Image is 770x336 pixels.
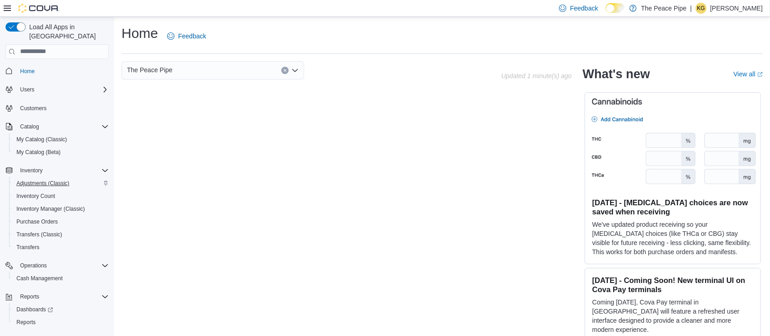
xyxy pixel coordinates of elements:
span: Load All Apps in [GEOGRAPHIC_DATA] [26,22,109,41]
h2: What's new [583,67,650,81]
span: Inventory [20,167,42,174]
button: Inventory [2,164,112,177]
span: My Catalog (Beta) [16,149,61,156]
p: [PERSON_NAME] [710,3,763,14]
a: Customers [16,103,50,114]
a: Dashboards [13,304,57,315]
span: Purchase Orders [16,218,58,225]
button: Purchase Orders [9,215,112,228]
a: Dashboards [9,303,112,316]
span: Reports [20,293,39,300]
span: Adjustments (Classic) [13,178,109,189]
button: Reports [2,290,112,303]
a: Cash Management [13,273,66,284]
img: Cova [18,4,59,13]
span: Dashboards [16,306,53,313]
span: Feedback [570,4,598,13]
a: Purchase Orders [13,216,62,227]
button: Reports [9,316,112,329]
button: Catalog [16,121,42,132]
span: Home [16,65,109,77]
button: Clear input [281,67,289,74]
button: Inventory Count [9,190,112,203]
p: | [690,3,692,14]
span: Transfers (Classic) [13,229,109,240]
span: Transfers [16,244,39,251]
p: The Peace Pipe [641,3,687,14]
span: Inventory [16,165,109,176]
button: Reports [16,291,43,302]
button: Transfers [9,241,112,254]
a: Home [16,66,38,77]
a: My Catalog (Beta) [13,147,64,158]
a: Transfers (Classic) [13,229,66,240]
span: Cash Management [13,273,109,284]
span: Transfers (Classic) [16,231,62,238]
button: Inventory [16,165,46,176]
a: Adjustments (Classic) [13,178,73,189]
span: Catalog [20,123,39,130]
span: Reports [16,291,109,302]
h1: Home [121,24,158,43]
button: My Catalog (Beta) [9,146,112,159]
span: KG [697,3,705,14]
span: Reports [13,317,109,328]
span: My Catalog (Beta) [13,147,109,158]
a: Reports [13,317,39,328]
button: Transfers (Classic) [9,228,112,241]
a: Inventory Count [13,191,59,202]
p: Updated 1 minute(s) ago [501,72,572,80]
p: We've updated product receiving so your [MEDICAL_DATA] choices (like THCa or CBG) stay visible fo... [592,220,753,256]
a: View allExternal link [733,70,763,78]
button: Home [2,64,112,78]
span: The Peace Pipe [127,64,173,75]
span: Purchase Orders [13,216,109,227]
span: Operations [20,262,47,269]
span: Cash Management [16,275,63,282]
span: Home [20,68,35,75]
button: Catalog [2,120,112,133]
div: Khushi Gajeeban [696,3,707,14]
span: Customers [16,102,109,114]
button: Users [2,83,112,96]
button: My Catalog (Classic) [9,133,112,146]
span: Reports [16,319,36,326]
span: Inventory Manager (Classic) [16,205,85,213]
span: Users [16,84,109,95]
span: Inventory Manager (Classic) [13,203,109,214]
span: Users [20,86,34,93]
h3: [DATE] - Coming Soon! New terminal UI on Cova Pay terminals [592,276,753,294]
span: Operations [16,260,109,271]
span: Dashboards [13,304,109,315]
span: Transfers [13,242,109,253]
span: Catalog [16,121,109,132]
span: My Catalog (Classic) [16,136,67,143]
h3: [DATE] - [MEDICAL_DATA] choices are now saved when receiving [592,198,753,216]
a: Feedback [163,27,210,45]
input: Dark Mode [606,3,625,13]
a: Transfers [13,242,43,253]
button: Adjustments (Classic) [9,177,112,190]
a: Inventory Manager (Classic) [13,203,89,214]
button: Inventory Manager (Classic) [9,203,112,215]
span: Inventory Count [16,192,55,200]
span: Customers [20,105,47,112]
p: Coming [DATE], Cova Pay terminal in [GEOGRAPHIC_DATA] will feature a refreshed user interface des... [592,298,753,334]
button: Operations [2,259,112,272]
button: Open list of options [291,67,299,74]
button: Operations [16,260,51,271]
button: Customers [2,101,112,115]
span: My Catalog (Classic) [13,134,109,145]
button: Cash Management [9,272,112,285]
button: Users [16,84,38,95]
svg: External link [757,72,763,77]
span: Inventory Count [13,191,109,202]
a: My Catalog (Classic) [13,134,71,145]
span: Adjustments (Classic) [16,180,69,187]
span: Feedback [178,32,206,41]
